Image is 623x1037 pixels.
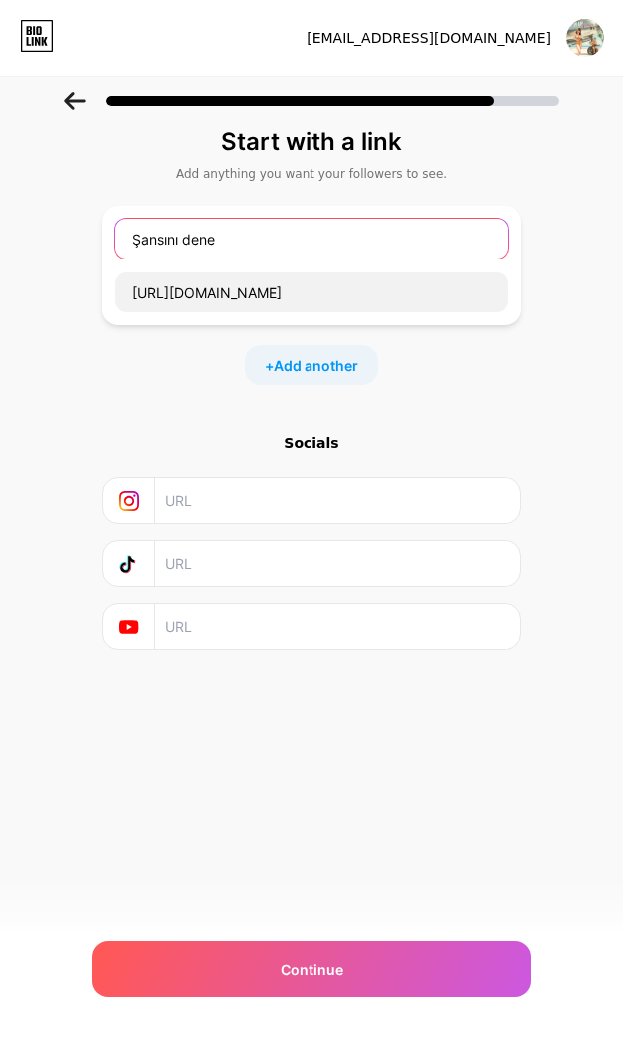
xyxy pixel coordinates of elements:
[165,478,508,523] input: URL
[165,604,508,649] input: URL
[165,541,508,586] input: URL
[112,166,511,182] div: Add anything you want your followers to see.
[112,126,511,158] div: Start with a link
[281,959,343,980] span: Continue
[245,345,378,385] div: +
[566,19,604,57] img: pinupaviator
[102,433,521,453] div: Socials
[274,355,358,376] span: Add another
[115,219,508,259] input: Link name
[115,272,508,312] input: URL
[307,28,551,49] div: [EMAIL_ADDRESS][DOMAIN_NAME]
